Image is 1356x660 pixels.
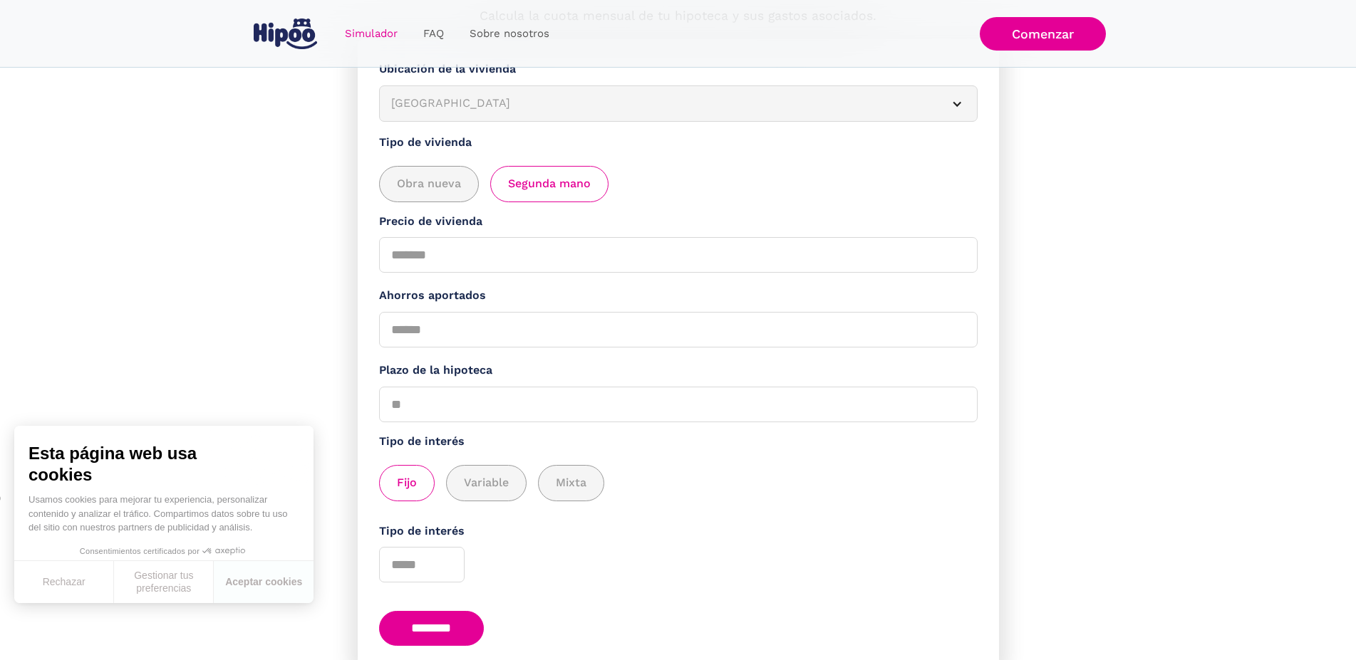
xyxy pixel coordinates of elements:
[379,166,978,202] div: add_description_here
[379,85,978,122] article: [GEOGRAPHIC_DATA]
[379,134,978,152] label: Tipo de vivienda
[379,287,978,305] label: Ahorros aportados
[397,474,417,492] span: Fijo
[379,61,978,78] label: Ubicación de la vivienda
[980,17,1106,51] a: Comenzar
[391,95,931,112] div: [GEOGRAPHIC_DATA]
[556,474,586,492] span: Mixta
[379,362,978,379] label: Plazo de la hipoteca
[464,474,509,492] span: Variable
[397,175,461,193] span: Obra nueva
[508,175,591,193] span: Segunda mano
[379,433,978,451] label: Tipo de interés
[379,523,978,540] label: Tipo de interés
[332,20,410,48] a: Simulador
[379,465,978,501] div: add_description_here
[457,20,562,48] a: Sobre nosotros
[379,213,978,231] label: Precio de vivienda
[410,20,457,48] a: FAQ
[251,13,321,55] a: home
